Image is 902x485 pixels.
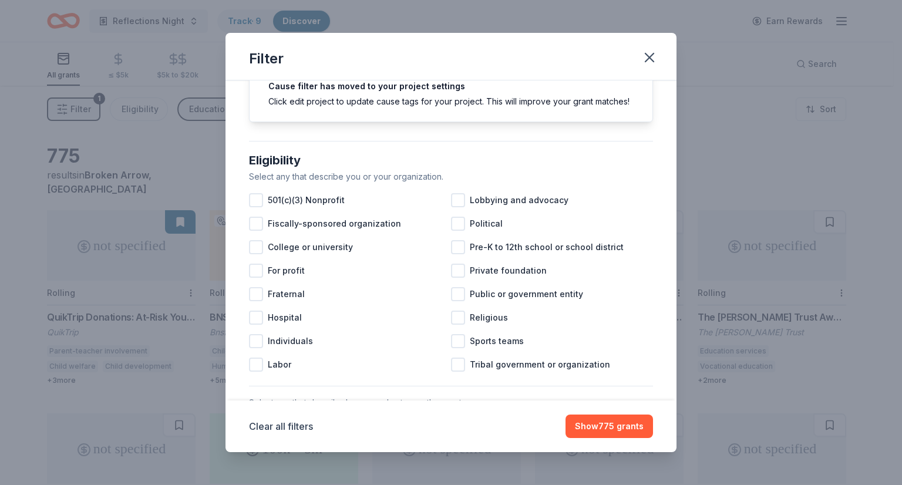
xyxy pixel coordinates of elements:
button: Clear all filters [249,419,313,433]
span: Fiscally-sponsored organization [268,217,401,231]
span: Religious [470,311,508,325]
span: Lobbying and advocacy [470,193,568,207]
span: College or university [268,240,353,254]
div: Click edit project to update cause tags for your project. This will improve your grant matches! [268,95,634,107]
span: Pre-K to 12th school or school district [470,240,624,254]
span: Labor [268,358,291,372]
div: Select any that describe you or your organization. [249,170,653,184]
span: Sports teams [470,334,524,348]
span: Tribal government or organization [470,358,610,372]
span: Fraternal [268,287,305,301]
span: 501(c)(3) Nonprofit [268,193,345,207]
span: Individuals [268,334,313,348]
div: Filter [249,49,284,68]
span: For profit [268,264,305,278]
button: Show775 grants [566,415,653,438]
div: Eligibility [249,151,653,170]
div: Select any that describe how you plan to use the grant. [249,396,653,410]
span: Hospital [268,311,302,325]
span: Political [470,217,503,231]
h5: Cause filter has moved to your project settings [268,82,634,90]
span: Private foundation [470,264,547,278]
span: Public or government entity [470,287,583,301]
